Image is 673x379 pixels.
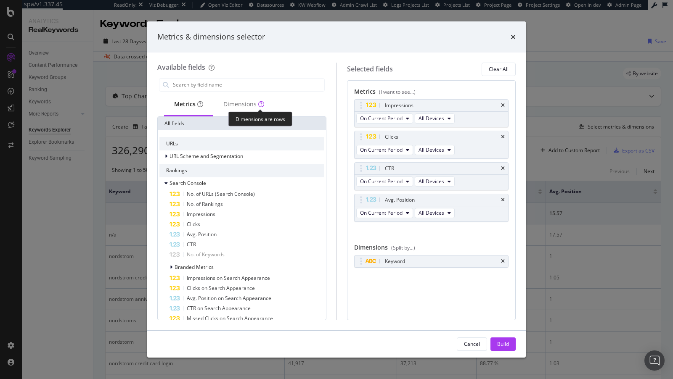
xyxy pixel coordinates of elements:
span: All Devices [419,178,444,185]
div: times [501,103,505,108]
div: times [501,166,505,171]
input: Search by field name [172,79,324,91]
div: Dimensions [354,243,509,255]
div: Metrics [174,100,203,108]
div: Keywordtimes [354,255,509,268]
span: Search Console [170,179,206,187]
div: Metrics [354,87,509,99]
button: All Devices [415,145,455,155]
span: No. of URLs (Search Console) [187,190,255,197]
div: CTRtimesOn Current PeriodAll Devices [354,162,509,190]
div: times [501,134,505,139]
span: All Devices [419,115,444,122]
div: Build [497,340,509,347]
span: Avg. Position [187,231,217,238]
div: Clicks [385,133,398,141]
button: Build [490,337,516,351]
span: Clicks on Search Appearance [187,284,255,292]
span: On Current Period [360,178,403,185]
span: Clicks [187,221,200,228]
span: All Devices [419,209,444,216]
div: Avg. PositiontimesOn Current PeriodAll Devices [354,194,509,222]
div: modal [147,21,526,358]
span: CTR on Search Appearance [187,305,251,312]
div: Cancel [464,340,480,347]
span: On Current Period [360,209,403,216]
span: URL Scheme and Segmentation [170,153,243,160]
span: CTR [187,241,196,248]
button: On Current Period [356,176,413,187]
div: URLs [159,137,324,150]
div: Dimensions are rows [228,112,292,126]
div: Dimensions [223,100,264,108]
span: Branded Metrics [175,263,214,271]
div: Impressions [385,101,413,110]
button: On Current Period [356,113,413,124]
div: times [501,259,505,264]
div: Metrics & dimensions selector [157,32,265,42]
div: Selected fields [347,64,393,74]
span: Missed Clicks on Search Appearance [187,315,273,322]
span: On Current Period [360,146,403,153]
button: All Devices [415,208,455,218]
button: All Devices [415,176,455,187]
button: On Current Period [356,208,413,218]
div: (I want to see...) [379,88,416,95]
div: Clear All [489,66,509,73]
button: On Current Period [356,145,413,155]
div: ImpressionstimesOn Current PeriodAll Devices [354,99,509,127]
div: CTR [385,164,394,173]
span: All Devices [419,146,444,153]
div: Keyword [385,257,405,266]
div: All fields [158,117,326,130]
div: Avg. Position [385,196,415,204]
span: Avg. Position on Search Appearance [187,295,271,302]
span: No. of Rankings [187,200,223,208]
span: On Current Period [360,115,403,122]
span: Impressions [187,211,215,218]
span: Impressions on Search Appearance [187,274,270,282]
button: Cancel [457,337,487,351]
div: times [511,32,516,42]
div: times [501,197,505,203]
div: Available fields [157,63,205,72]
div: ClickstimesOn Current PeriodAll Devices [354,131,509,159]
div: Rankings [159,164,324,177]
span: No. of Keywords [187,251,225,258]
div: (Split by...) [391,244,415,251]
button: Clear All [482,63,516,76]
div: Open Intercom Messenger [644,350,665,371]
button: All Devices [415,113,455,124]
